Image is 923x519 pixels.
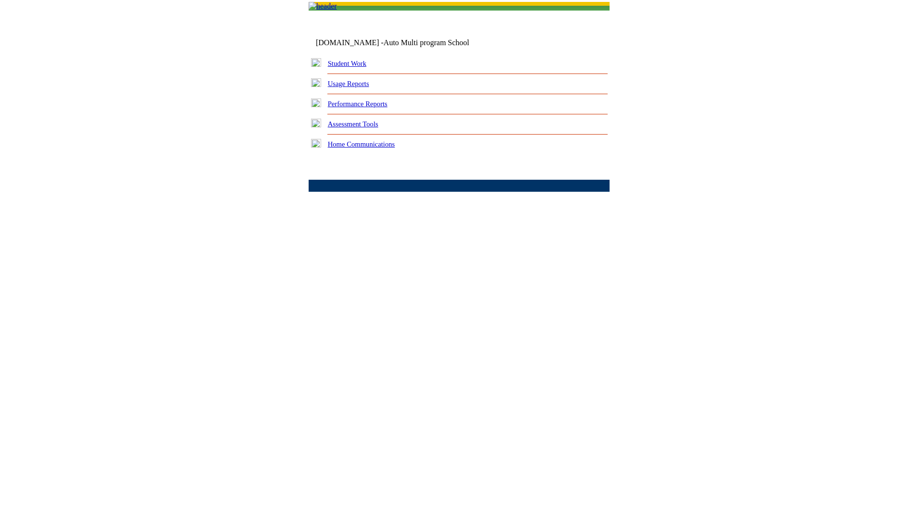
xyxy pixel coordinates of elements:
[311,78,321,87] img: plus.gif
[311,139,321,148] img: plus.gif
[328,140,395,148] a: Home Communications
[311,119,321,127] img: plus.gif
[328,120,378,128] a: Assessment Tools
[328,60,366,67] a: Student Work
[309,2,337,11] img: header
[311,99,321,107] img: plus.gif
[316,38,493,47] td: [DOMAIN_NAME] -
[311,58,321,67] img: plus.gif
[328,80,369,87] a: Usage Reports
[384,38,469,47] nobr: Auto Multi program School
[328,100,387,108] a: Performance Reports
